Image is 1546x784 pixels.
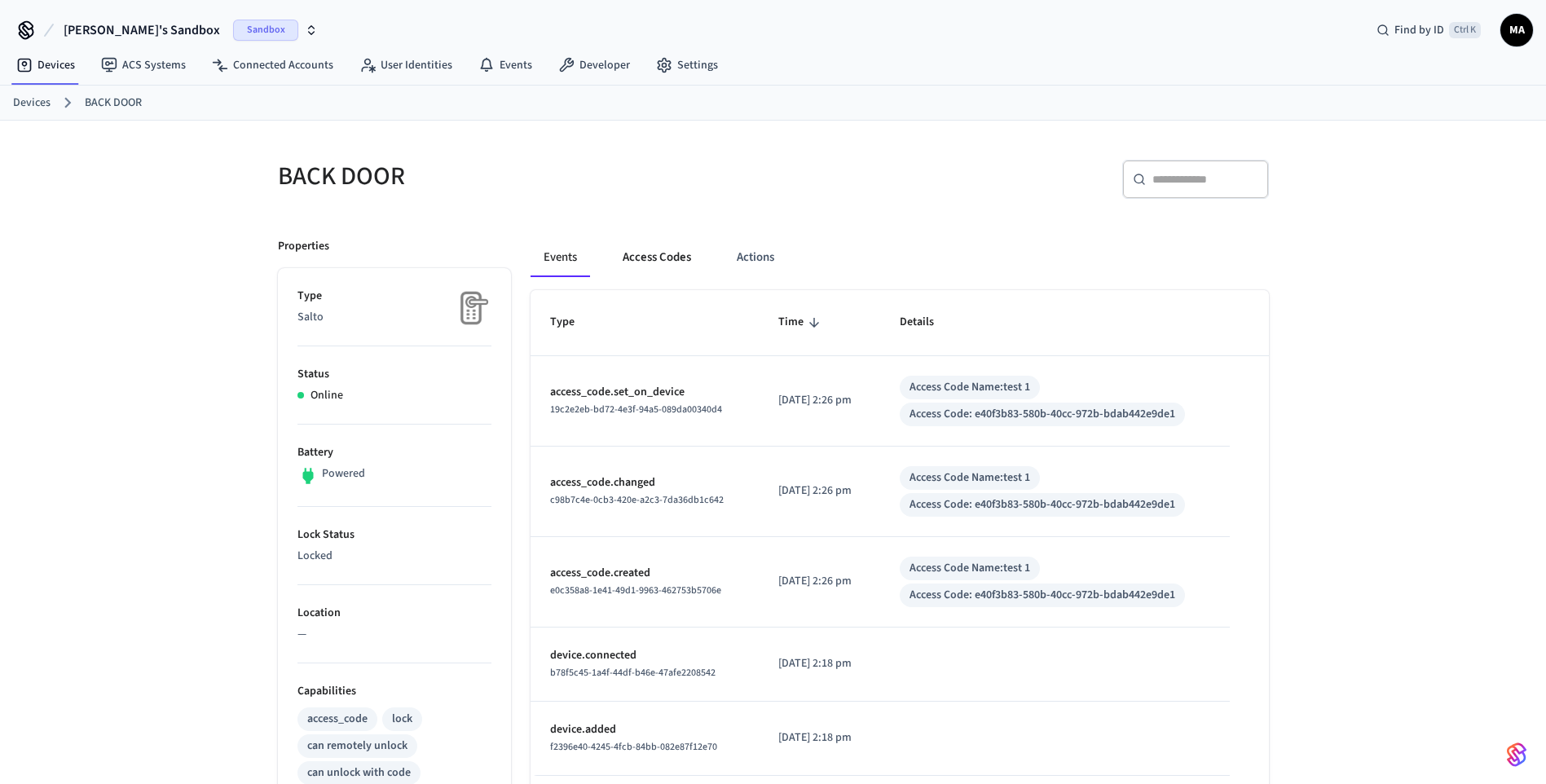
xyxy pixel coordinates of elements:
button: Events [531,238,590,277]
span: b78f5c45-1a4f-44df-b46e-47afe2208542 [550,666,716,680]
p: Capabilities [297,683,491,700]
a: BACK DOOR [85,95,142,112]
div: Access Code: e40f3b83-580b-40cc-972b-bdab442e9de1 [910,496,1175,513]
div: can remotely unlock [307,738,407,755]
p: Locked [297,548,491,565]
p: [DATE] 2:18 pm [778,655,861,672]
p: Status [297,366,491,383]
a: Devices [3,51,88,80]
span: Details [900,310,955,335]
p: [DATE] 2:26 pm [778,482,861,500]
span: f2396e40-4245-4fcb-84bb-082e87f12e70 [550,740,717,754]
a: Devices [13,95,51,112]
img: SeamLogoGradient.69752ec5.svg [1507,742,1526,768]
span: Ctrl K [1449,22,1481,38]
span: Find by ID [1394,22,1444,38]
div: Access Code Name: test 1 [910,560,1030,577]
p: — [297,626,491,643]
span: MA [1502,15,1531,45]
a: Developer [545,51,643,80]
span: 19c2e2eb-bd72-4e3f-94a5-089da00340d4 [550,403,722,416]
p: Lock Status [297,526,491,544]
p: access_code.set_on_device [550,384,740,401]
p: device.connected [550,647,740,664]
span: e0c358a8-1e41-49d1-9963-462753b5706e [550,584,721,597]
span: Time [778,310,825,335]
p: device.added [550,721,740,738]
p: access_code.created [550,565,740,582]
p: Online [311,387,343,404]
div: ant example [531,238,1269,277]
h5: BACK DOOR [278,160,764,193]
p: Properties [278,238,329,255]
div: Access Code Name: test 1 [910,469,1030,487]
p: [DATE] 2:18 pm [778,729,861,747]
p: Salto [297,309,491,326]
div: can unlock with code [307,764,411,782]
div: Access Code: e40f3b83-580b-40cc-972b-bdab442e9de1 [910,406,1175,423]
p: Powered [322,465,365,482]
p: [DATE] 2:26 pm [778,392,861,409]
a: User Identities [346,51,465,80]
span: c98b7c4e-0cb3-420e-a2c3-7da36db1c642 [550,493,724,507]
a: Settings [643,51,731,80]
span: Sandbox [233,20,298,41]
table: sticky table [531,290,1269,775]
div: Access Code: e40f3b83-580b-40cc-972b-bdab442e9de1 [910,587,1175,604]
span: [PERSON_NAME]'s Sandbox [64,20,220,40]
p: Battery [297,444,491,461]
p: Type [297,288,491,305]
div: access_code [307,711,368,728]
div: Access Code Name: test 1 [910,379,1030,396]
p: [DATE] 2:26 pm [778,573,861,590]
button: Actions [724,238,787,277]
a: ACS Systems [88,51,199,80]
a: Events [465,51,545,80]
a: Connected Accounts [199,51,346,80]
button: MA [1500,14,1533,46]
img: Placeholder Lock Image [451,288,491,328]
div: Find by IDCtrl K [1363,15,1494,45]
span: Type [550,310,596,335]
div: lock [392,711,412,728]
p: access_code.changed [550,474,740,491]
button: Access Codes [610,238,704,277]
p: Location [297,605,491,622]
